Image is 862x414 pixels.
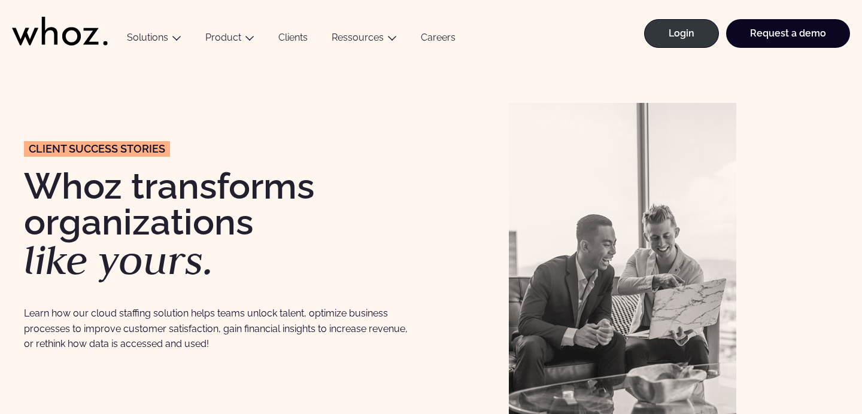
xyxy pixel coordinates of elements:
[24,306,419,351] p: Learn how our cloud staffing solution helps teams unlock talent, optimize business processes to i...
[205,32,241,43] a: Product
[332,32,384,43] a: Ressources
[644,19,719,48] a: Login
[24,233,214,286] em: like yours.
[266,32,320,48] a: Clients
[409,32,468,48] a: Careers
[726,19,850,48] a: Request a demo
[24,168,419,281] h1: Whoz transforms organizations
[320,32,409,48] button: Ressources
[115,32,193,48] button: Solutions
[29,144,165,154] span: CLIENT success stories
[193,32,266,48] button: Product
